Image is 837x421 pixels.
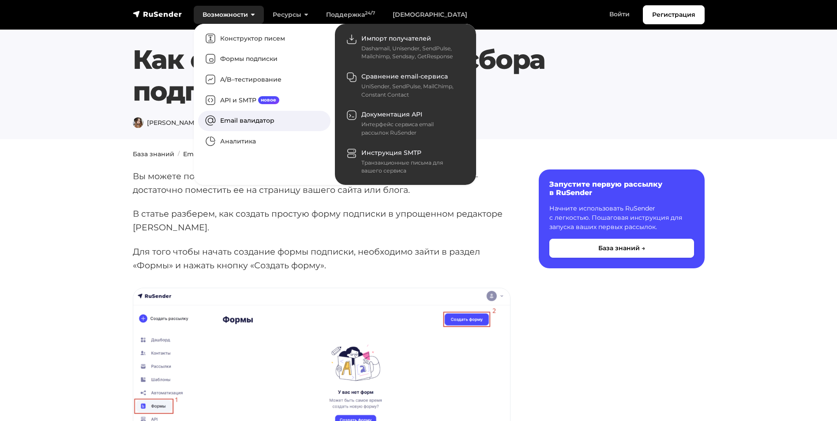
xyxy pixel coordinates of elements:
[549,239,694,258] button: База знаний →
[361,159,461,175] div: Транзакционные письма для вашего сервиса
[549,180,694,197] h6: Запустите первую рассылку в RuSender
[133,207,510,234] p: В статье разберем, как создать простую форму подписки в упрощенном редакторе [PERSON_NAME].
[133,10,182,19] img: RuSender
[539,169,705,268] a: Запустите первую рассылку в RuSender Начните использовать RuSender с легкостью. Пошаговая инструк...
[361,149,421,157] span: Инструкция SMTP
[361,45,461,61] div: Dashamail, Unisender, SendPulse, Mailchimp, Sendsay, GetResponse
[183,150,234,158] a: Email рассылки
[601,5,638,23] a: Войти
[549,204,694,232] p: Начните использовать RuSender с легкостью. Пошаговая инструкция для запуска ваших первых рассылок.
[361,110,422,118] span: Документация API
[361,83,461,99] div: UniSender, SendPulse, MailChimp, Constant Contact
[384,6,476,24] a: [DEMOGRAPHIC_DATA]
[198,90,330,111] a: API и SMTPновое
[339,66,472,104] a: Сравнение email-сервиса UniSender, SendPulse, MailChimp, Constant Contact
[339,143,472,180] a: Инструкция SMTP Транзакционные письма для вашего сервиса
[198,49,330,70] a: Формы подписки
[198,131,330,152] a: Аналитика
[361,72,448,80] span: Сравнение email-сервиса
[194,6,264,24] a: Возможности
[361,120,461,137] div: Интерфейс сервиса email рассылок RuSender
[198,28,330,49] a: Конструктор писем
[198,111,330,132] a: Email валидатор
[258,96,280,104] span: новое
[133,169,510,196] p: Вы можете пополнить с помощью формы подписки — достаточно поместить ее на страницу вашего сайта и...
[339,28,472,66] a: Импорт получателей Dashamail, Unisender, SendPulse, Mailchimp, Sendsay, GetResponse
[264,6,317,24] a: Ресурсы
[133,245,510,272] p: Для того чтобы начать создание формы подписки, необходимо зайти в раздел «Формы» и нажать кнопку ...
[133,44,705,107] h1: Как создать форму для сбора подписчиков
[133,150,174,158] a: База знаний
[361,34,431,42] span: Импорт получателей
[365,10,375,16] sup: 24/7
[198,69,330,90] a: A/B–тестирование
[339,105,472,143] a: Документация API Интерфейс сервиса email рассылок RuSender
[128,150,710,159] nav: breadcrumb
[133,119,200,127] span: [PERSON_NAME]
[317,6,384,24] a: Поддержка24/7
[643,5,705,24] a: Регистрация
